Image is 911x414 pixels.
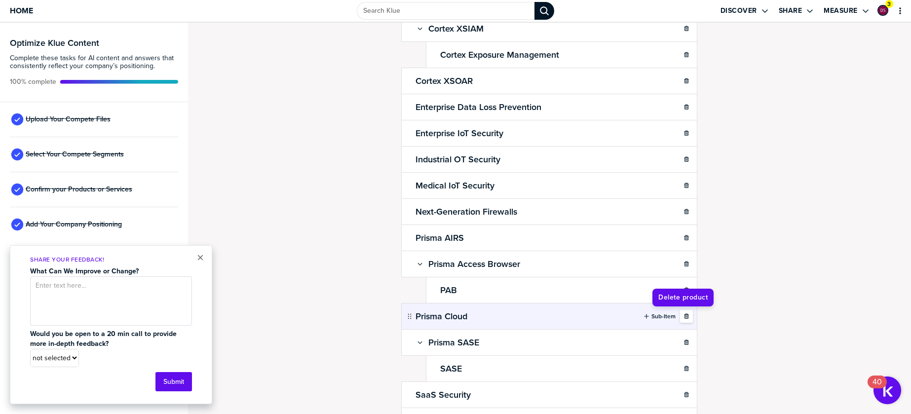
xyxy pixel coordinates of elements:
[426,22,486,36] h2: Cortex XSIAM
[155,372,192,391] button: Submit
[658,293,708,302] span: Delete product
[878,6,887,15] img: c8dd91ea4271c44a822c3a78e4bc3840-sml.png
[426,336,481,349] h2: Prisma SASE
[414,100,543,114] h2: Enterprise Data Loss Prevention
[357,2,534,20] input: Search Klue
[10,54,178,70] span: Complete these tasks for AI content and answers that consistently reflect your company’s position...
[876,4,889,17] a: Edit Profile
[26,115,111,123] span: Upload Your Compete Files
[414,205,519,219] h2: Next-Generation Firewalls
[414,388,473,402] h2: SaaS Security
[438,48,561,62] h2: Cortex Exposure Management
[651,312,676,320] label: Sub-Item
[10,78,56,86] span: Active
[414,74,475,88] h2: Cortex XSOAR
[26,151,124,158] span: Select Your Compete Segments
[873,382,882,395] div: 40
[824,6,858,15] label: Measure
[438,362,464,376] h2: SASE
[438,283,459,297] h2: PAB
[10,6,33,15] span: Home
[414,231,466,245] h2: Prisma AIRS
[10,38,178,47] h3: Optimize Klue Content
[414,152,502,166] h2: Industrial OT Security
[414,179,496,192] h2: Medical IoT Security
[414,309,469,323] h2: Prisma Cloud
[197,252,204,263] button: Close
[30,266,139,276] strong: What Can We Improve or Change?
[30,329,179,349] strong: Would you be open to a 20 min call to provide more in-depth feedback?
[779,6,802,15] label: Share
[414,126,505,140] h2: Enterprise IoT Security
[887,0,891,8] span: 3
[26,221,122,228] span: Add Your Company Positioning
[721,6,757,15] label: Discover
[426,257,522,271] h2: Prisma Access Browser
[877,5,888,16] div: Denny Stripling
[30,256,192,264] p: Share Your Feedback!
[873,376,901,404] button: Open Resource Center, 40 new notifications
[534,2,554,20] div: Search Klue
[26,186,132,193] span: Confirm your Products or Services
